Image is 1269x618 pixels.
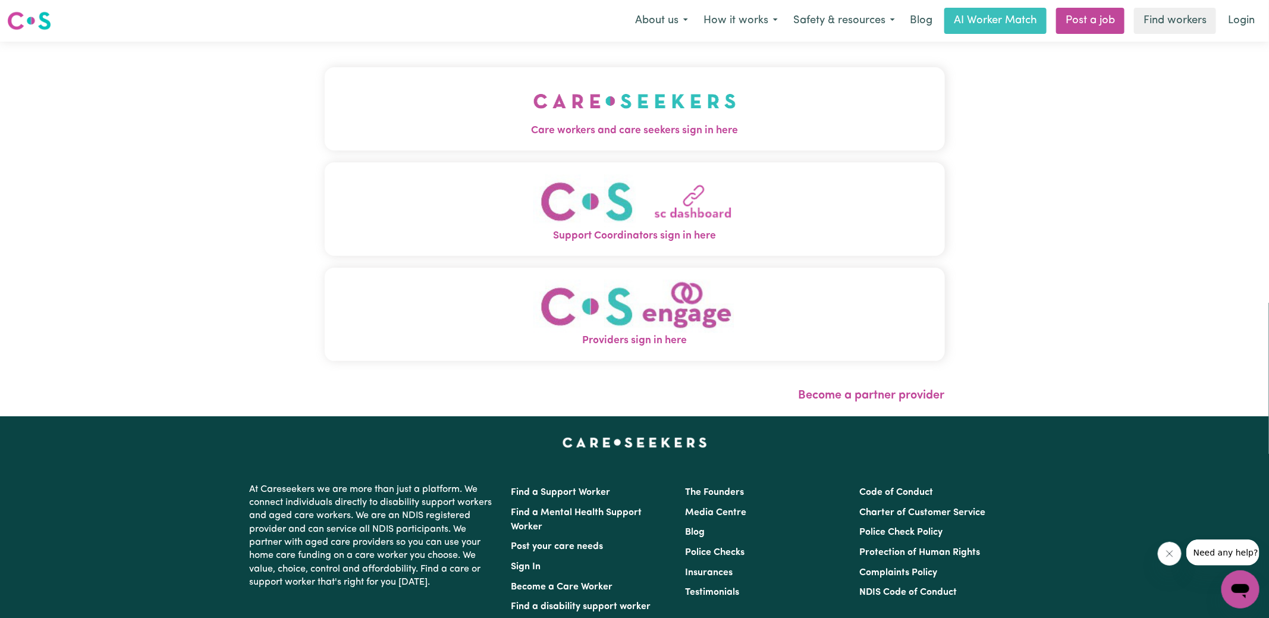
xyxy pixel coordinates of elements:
a: Post your care needs [511,542,603,551]
p: At Careseekers we are more than just a platform. We connect individuals directly to disability su... [249,478,497,594]
iframe: Close message [1158,542,1182,566]
span: Support Coordinators sign in here [325,228,945,244]
a: Find a Mental Health Support Worker [511,508,642,532]
button: About us [627,8,696,33]
iframe: Button to launch messaging window [1221,570,1259,608]
a: AI Worker Match [944,8,1047,34]
a: Find a disability support worker [511,602,651,611]
a: Blog [685,528,705,537]
a: The Founders [685,488,744,497]
button: How it works [696,8,786,33]
a: Protection of Human Rights [860,548,981,557]
a: Charter of Customer Service [860,508,986,517]
a: Police Checks [685,548,745,557]
a: Media Centre [685,508,746,517]
a: Find a Support Worker [511,488,610,497]
a: Insurances [685,568,733,578]
a: Sign In [511,562,541,572]
a: Find workers [1134,8,1216,34]
a: Careseekers logo [7,7,51,34]
a: Become a partner provider [799,390,945,401]
a: Post a job [1056,8,1124,34]
a: Complaints Policy [860,568,938,578]
a: Careseekers home page [563,438,707,447]
a: Code of Conduct [860,488,934,497]
a: Testimonials [685,588,739,597]
a: Blog [903,8,940,34]
a: Become a Care Worker [511,582,612,592]
img: Careseekers logo [7,10,51,32]
button: Care workers and care seekers sign in here [325,67,945,150]
span: Care workers and care seekers sign in here [325,123,945,139]
button: Providers sign in here [325,268,945,361]
button: Support Coordinators sign in here [325,162,945,256]
button: Safety & resources [786,8,903,33]
a: NDIS Code of Conduct [860,588,957,597]
span: Providers sign in here [325,333,945,349]
a: Login [1221,8,1262,34]
a: Police Check Policy [860,528,943,537]
iframe: Message from company [1186,539,1259,566]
